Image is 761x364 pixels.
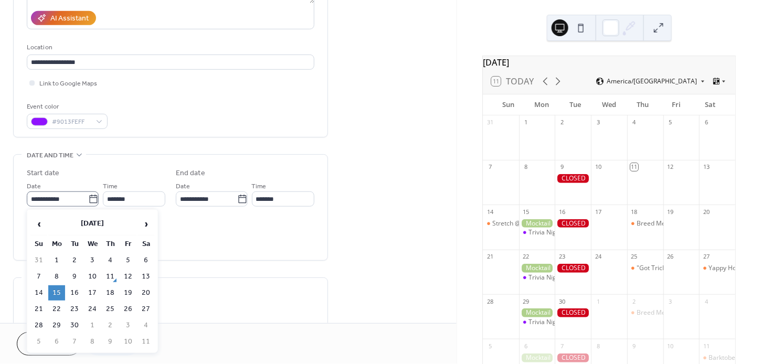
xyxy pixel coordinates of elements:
[709,354,749,362] div: Barktoberfest
[102,318,119,333] td: 2
[84,269,101,284] td: 10
[27,42,312,53] div: Location
[48,269,65,284] td: 8
[486,297,494,305] div: 28
[483,56,735,69] div: [DATE]
[50,14,89,25] div: AI Assistant
[102,253,119,268] td: 4
[120,269,136,284] td: 12
[66,334,83,349] td: 7
[522,119,530,126] div: 1
[30,269,47,284] td: 7
[102,237,119,252] th: Th
[630,342,638,350] div: 9
[519,308,555,317] div: Mocktail Monday
[48,213,136,235] th: [DATE]
[176,181,190,192] span: Date
[555,219,591,228] div: CLOSED
[522,253,530,261] div: 22
[84,253,101,268] td: 3
[66,253,83,268] td: 2
[84,302,101,317] td: 24
[30,285,47,301] td: 14
[31,213,47,234] span: ‹
[594,297,602,305] div: 1
[519,228,555,237] div: Trivia Night
[667,163,674,171] div: 12
[138,334,154,349] td: 11
[486,119,494,126] div: 31
[702,342,710,350] div: 11
[627,308,663,317] div: Breed Meetup: French Bulldogs
[138,253,154,268] td: 6
[594,119,602,126] div: 3
[48,285,65,301] td: 15
[630,208,638,216] div: 18
[592,94,626,115] div: Wed
[66,285,83,301] td: 16
[522,342,530,350] div: 6
[699,354,735,362] div: Barktoberfest
[594,208,602,216] div: 17
[637,308,728,317] div: Breed Meetup: French Bulldogs
[30,334,47,349] td: 5
[48,253,65,268] td: 1
[594,253,602,261] div: 24
[594,163,602,171] div: 10
[637,219,740,228] div: Breed Meetup: Labrador Retrievers
[529,228,562,237] div: Trivia Night
[525,94,558,115] div: Mon
[30,253,47,268] td: 31
[491,94,525,115] div: Sun
[66,269,83,284] td: 9
[138,302,154,317] td: 27
[103,181,118,192] span: Time
[84,318,101,333] td: 1
[252,181,267,192] span: Time
[48,237,65,252] th: Mo
[558,119,566,126] div: 2
[84,334,101,349] td: 8
[30,302,47,317] td: 21
[555,308,591,317] div: CLOSED
[138,318,154,333] td: 4
[630,253,638,261] div: 25
[529,318,562,327] div: Trivia Night
[529,273,562,282] div: Trivia Night
[558,253,566,261] div: 23
[555,174,591,183] div: CLOSED
[492,219,575,228] div: Stretch @ Fetch: Puppy Yoga
[522,208,530,216] div: 15
[120,285,136,301] td: 19
[667,119,674,126] div: 5
[120,334,136,349] td: 10
[17,332,81,356] button: Cancel
[558,342,566,350] div: 7
[27,181,41,192] span: Date
[48,302,65,317] td: 22
[102,285,119,301] td: 18
[522,297,530,305] div: 29
[138,269,154,284] td: 13
[660,94,693,115] div: Fri
[27,101,105,112] div: Event color
[630,297,638,305] div: 2
[627,219,663,228] div: Breed Meetup: Labrador Retrievers
[486,208,494,216] div: 14
[486,342,494,350] div: 5
[84,237,101,252] th: We
[120,302,136,317] td: 26
[630,163,638,171] div: 11
[522,163,530,171] div: 8
[627,264,663,273] div: "Got Tricks?" Workshop
[637,264,705,273] div: "Got Tricks?" Workshop
[519,219,555,228] div: Mocktail Monday
[519,273,555,282] div: Trivia Night
[607,78,697,84] span: America/[GEOGRAPHIC_DATA]
[138,213,154,234] span: ›
[667,297,674,305] div: 3
[30,237,47,252] th: Su
[66,302,83,317] td: 23
[48,318,65,333] td: 29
